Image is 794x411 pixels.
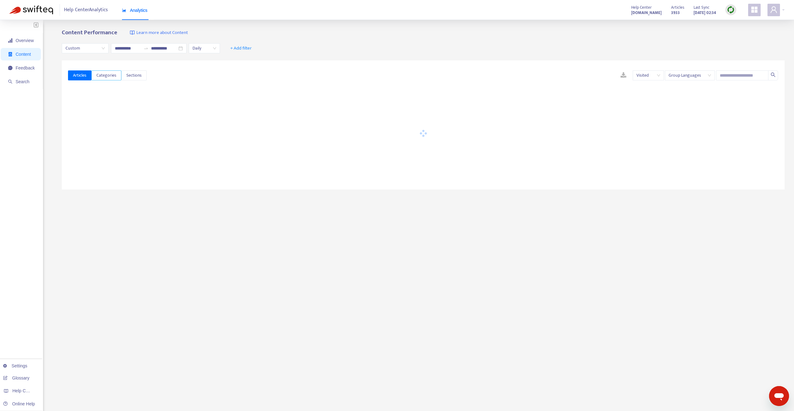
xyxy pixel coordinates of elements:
[16,52,31,57] span: Content
[68,70,91,80] button: Articles
[144,46,149,51] span: swap-right
[727,6,735,14] img: sync.dc5367851b00ba804db3.png
[631,9,662,16] a: [DOMAIN_NAME]
[16,65,35,70] span: Feedback
[226,43,256,53] button: + Add filter
[130,29,188,36] a: Learn more about Content
[136,29,188,36] span: Learn more about Content
[73,72,86,79] span: Articles
[671,4,684,11] span: Articles
[121,70,147,80] button: Sections
[64,4,108,16] span: Help Center Analytics
[230,45,252,52] span: + Add filter
[122,8,126,12] span: area-chart
[694,9,716,16] strong: [DATE] 02:34
[16,79,29,84] span: Search
[16,38,34,43] span: Overview
[126,72,142,79] span: Sections
[3,363,27,368] a: Settings
[130,30,135,35] img: image-link
[66,44,105,53] span: Custom
[694,4,709,11] span: Last Sync
[771,72,776,77] span: search
[9,6,53,14] img: Swifteq
[192,44,216,53] span: Daily
[96,72,116,79] span: Categories
[3,375,29,380] a: Glossary
[12,388,38,393] span: Help Centers
[144,46,149,51] span: to
[671,9,680,16] strong: 3933
[8,66,12,70] span: message
[669,71,711,80] span: Group Languages
[62,28,117,37] b: Content Performance
[122,8,148,13] span: Analytics
[91,70,121,80] button: Categories
[8,38,12,43] span: signal
[751,6,758,13] span: appstore
[8,79,12,84] span: search
[8,52,12,56] span: container
[631,4,652,11] span: Help Center
[770,6,777,13] span: user
[769,386,789,406] iframe: Button to launch messaging window
[3,401,35,406] a: Online Help
[636,71,660,80] span: Visited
